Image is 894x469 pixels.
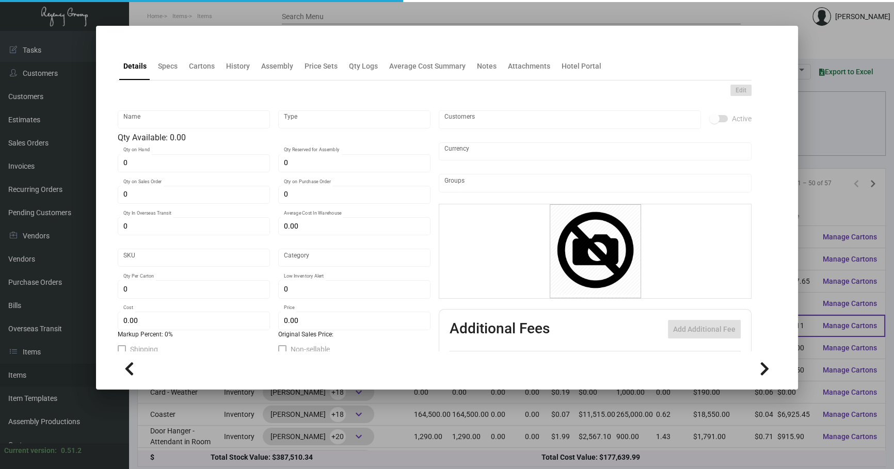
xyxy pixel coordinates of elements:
[349,61,378,72] div: Qty Logs
[732,112,752,125] span: Active
[444,179,746,187] input: Add new..
[61,445,82,456] div: 0.51.2
[291,343,330,355] span: Non-sellable
[130,343,158,355] span: Shipping
[562,61,601,72] div: Hotel Portal
[123,61,147,72] div: Details
[158,61,178,72] div: Specs
[668,320,741,338] button: Add Additional Fee
[450,320,550,338] h2: Additional Fees
[477,61,497,72] div: Notes
[730,85,752,96] button: Edit
[508,61,550,72] div: Attachments
[4,445,57,456] div: Current version:
[444,116,696,124] input: Add new..
[305,61,338,72] div: Price Sets
[118,132,430,144] div: Qty Available: 0.00
[261,61,293,72] div: Assembly
[389,61,466,72] div: Average Cost Summary
[736,86,746,95] span: Edit
[673,325,736,333] span: Add Additional Fee
[189,61,215,72] div: Cartons
[226,61,250,72] div: History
